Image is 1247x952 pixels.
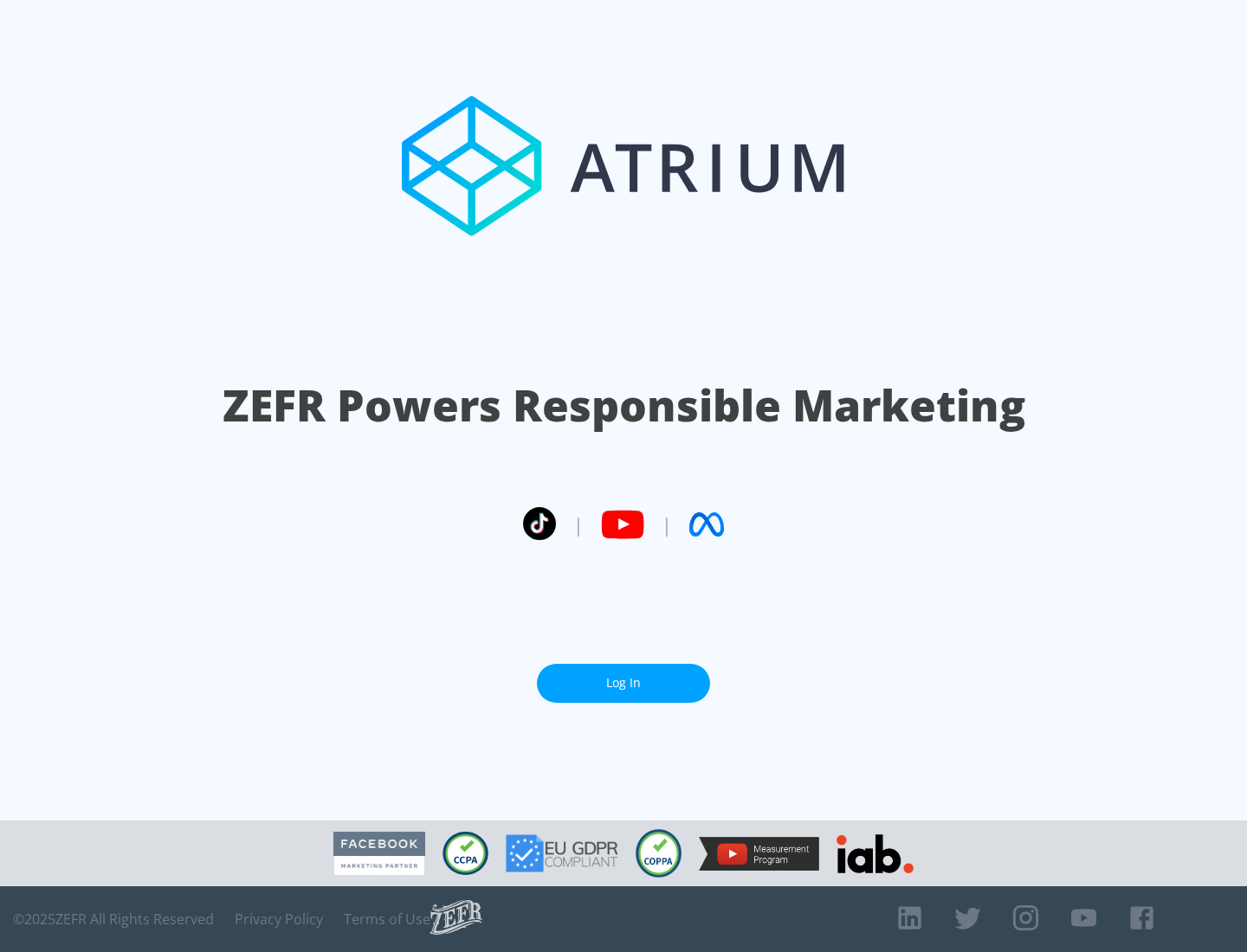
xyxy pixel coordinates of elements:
span: | [662,511,672,537]
a: Terms of Use [344,910,430,928]
span: | [573,511,584,537]
img: Facebook Marketing Partner [333,832,425,876]
a: Log In [537,664,710,703]
img: IAB [837,834,914,873]
a: Privacy Policy [235,910,323,928]
img: CCPA Compliant [443,832,488,875]
img: GDPR Compliant [506,834,618,872]
span: © 2025 ZEFR All Rights Reserved [13,910,214,928]
img: COPPA Compliant [636,829,682,878]
h1: ZEFR Powers Responsible Marketing [223,376,1025,435]
img: YouTube Measurement Program [699,837,819,871]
